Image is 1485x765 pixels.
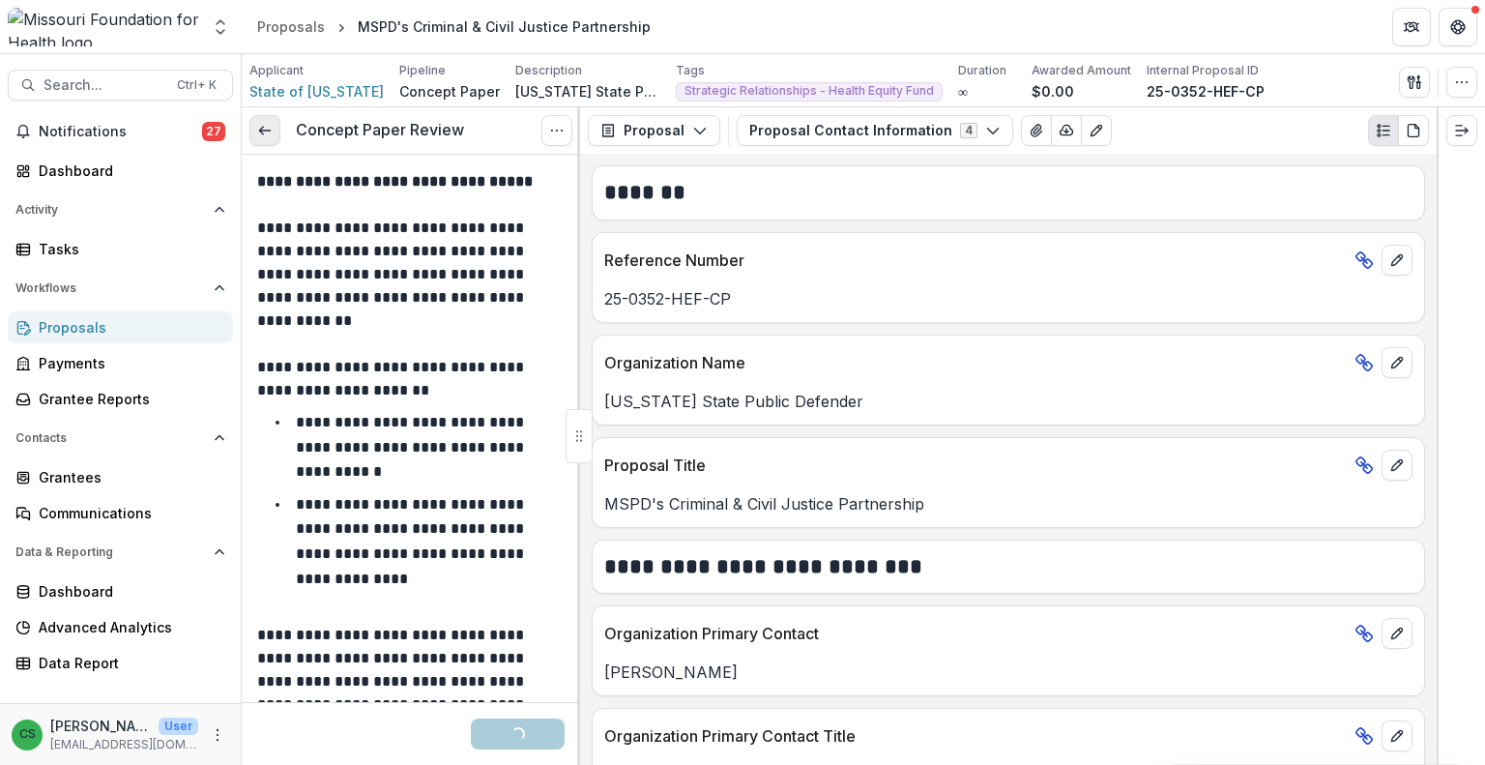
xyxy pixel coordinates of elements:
p: [PERSON_NAME] [604,661,1412,684]
div: Advanced Analytics [39,617,218,637]
button: edit [1382,245,1412,276]
p: Tags [676,62,705,79]
button: Plaintext view [1368,115,1399,146]
button: Open Contacts [8,423,233,454]
span: Search... [44,77,165,94]
button: edit [1382,618,1412,649]
div: Tasks [39,239,218,259]
div: Communications [39,503,218,523]
div: Chase Shiflet [19,728,36,741]
button: Partners [1392,8,1431,46]
button: Notifications27 [8,116,233,147]
div: Data Report [39,653,218,673]
p: 25-0352-HEF-CP [604,287,1412,310]
button: Open Workflows [8,273,233,304]
button: Proposal [588,115,720,146]
p: Proposal Title [604,454,1347,477]
p: Duration [958,62,1006,79]
p: [US_STATE] State Public Defender [604,390,1412,413]
p: Organization Primary Contact Title [604,724,1347,748]
span: Data & Reporting [15,545,206,559]
p: Internal Proposal ID [1147,62,1259,79]
button: Expand right [1446,115,1477,146]
div: Grantees [39,467,218,487]
a: Grantees [8,461,233,493]
button: Proposal Contact Information4 [737,115,1013,146]
img: Missouri Foundation for Health logo [8,8,199,46]
div: Dashboard [39,161,218,181]
div: Proposals [39,317,218,338]
a: Tasks [8,233,233,265]
p: $0.00 [1032,81,1074,102]
span: Contacts [15,431,206,445]
h3: Concept Paper Review [296,121,464,139]
div: Grantee Reports [39,389,218,409]
button: Open Data & Reporting [8,537,233,568]
button: Open entity switcher [207,8,234,46]
p: Organization Name [604,351,1347,374]
nav: breadcrumb [249,13,658,41]
p: [EMAIL_ADDRESS][DOMAIN_NAME] [50,736,198,753]
p: Reference Number [604,249,1347,272]
button: PDF view [1398,115,1429,146]
p: Organization Primary Contact [604,622,1347,645]
p: Concept Paper [399,81,500,102]
a: Advanced Analytics [8,611,233,643]
button: View Attached Files [1021,115,1052,146]
p: Description [515,62,582,79]
div: Ctrl + K [173,74,220,96]
a: Dashboard [8,155,233,187]
button: Options [541,115,572,146]
a: Communications [8,497,233,529]
button: Get Help [1439,8,1477,46]
span: Activity [15,203,206,217]
p: Pipeline [399,62,446,79]
a: Proposals [8,311,233,343]
button: More [206,723,229,747]
div: Dashboard [39,581,218,602]
a: Payments [8,347,233,379]
a: State of [US_STATE] [249,81,384,102]
div: Proposals [257,16,325,37]
span: Notifications [39,124,202,140]
div: MSPD's Criminal & Civil Justice Partnership [358,16,651,37]
button: edit [1382,721,1412,751]
p: [PERSON_NAME] [50,716,151,736]
p: Awarded Amount [1032,62,1131,79]
p: Applicant [249,62,304,79]
a: Data Report [8,647,233,679]
span: Workflows [15,281,206,295]
button: Open Activity [8,194,233,225]
p: [US_STATE] State Public Defender (MSPD) requests funding for the Criminal & Civil Justice Partner... [515,81,660,102]
p: User [159,718,198,735]
a: Dashboard [8,575,233,607]
p: 25-0352-HEF-CP [1147,81,1265,102]
span: Strategic Relationships - Health Equity Fund [684,84,934,98]
p: MSPD's Criminal & Civil Justice Partnership [604,492,1412,515]
a: Proposals [249,13,333,41]
button: edit [1382,450,1412,481]
p: ∞ [958,81,968,102]
span: 27 [202,122,225,141]
button: Search... [8,70,233,101]
a: Grantee Reports [8,383,233,415]
div: Payments [39,353,218,373]
button: edit [1382,347,1412,378]
button: Edit as form [1081,115,1112,146]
